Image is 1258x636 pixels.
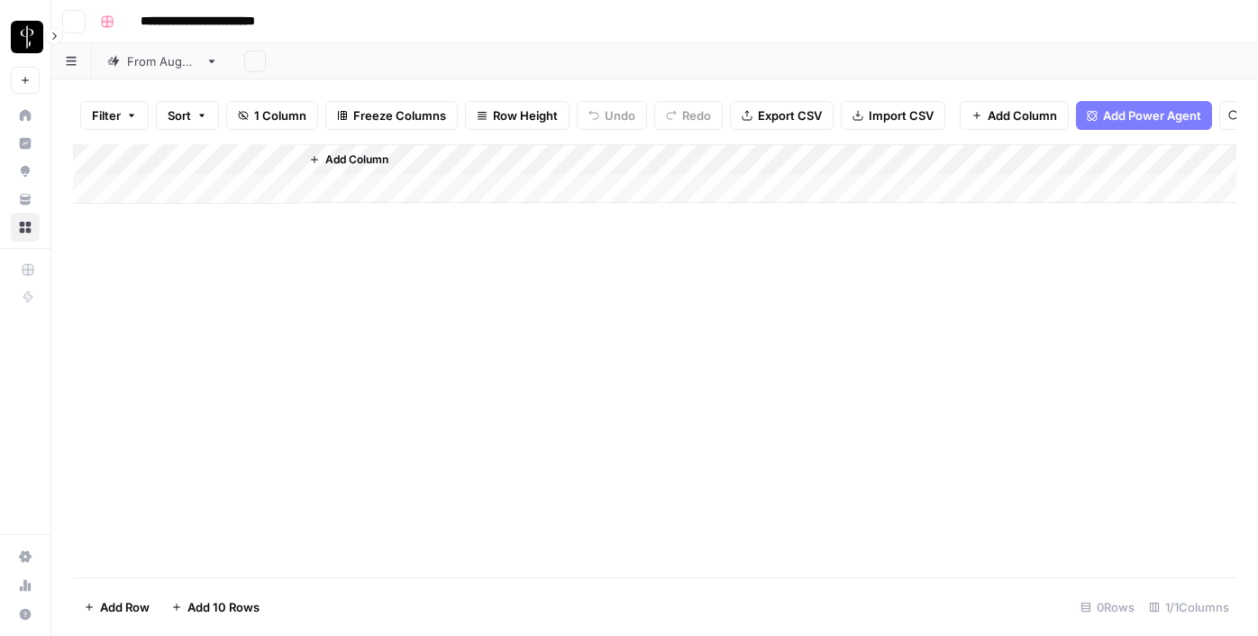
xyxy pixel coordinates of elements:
[100,598,150,616] span: Add Row
[11,14,40,60] button: Workspace: LP Production Workloads
[168,106,191,124] span: Sort
[11,600,40,629] button: Help + Support
[92,106,121,124] span: Filter
[160,593,270,622] button: Add 10 Rows
[11,542,40,571] a: Settings
[80,101,149,130] button: Filter
[353,106,446,124] span: Freeze Columns
[1076,101,1212,130] button: Add Power Agent
[325,152,388,168] span: Add Column
[654,101,723,130] button: Redo
[869,106,934,124] span: Import CSV
[73,593,160,622] button: Add Row
[465,101,570,130] button: Row Height
[11,129,40,158] a: Insights
[187,598,260,616] span: Add 10 Rows
[127,52,198,70] div: From [DATE]
[11,213,40,242] a: Browse
[577,101,647,130] button: Undo
[682,106,711,124] span: Redo
[758,106,822,124] span: Export CSV
[1073,593,1142,622] div: 0 Rows
[302,148,396,171] button: Add Column
[254,106,306,124] span: 1 Column
[1142,593,1236,622] div: 1/1 Columns
[730,101,834,130] button: Export CSV
[156,101,219,130] button: Sort
[11,157,40,186] a: Opportunities
[841,101,945,130] button: Import CSV
[1103,106,1201,124] span: Add Power Agent
[11,21,43,53] img: LP Production Workloads Logo
[325,101,458,130] button: Freeze Columns
[11,101,40,130] a: Home
[226,101,318,130] button: 1 Column
[493,106,558,124] span: Row Height
[960,101,1069,130] button: Add Column
[92,43,233,79] a: From [DATE]
[11,571,40,600] a: Usage
[11,185,40,214] a: Your Data
[988,106,1057,124] span: Add Column
[605,106,635,124] span: Undo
